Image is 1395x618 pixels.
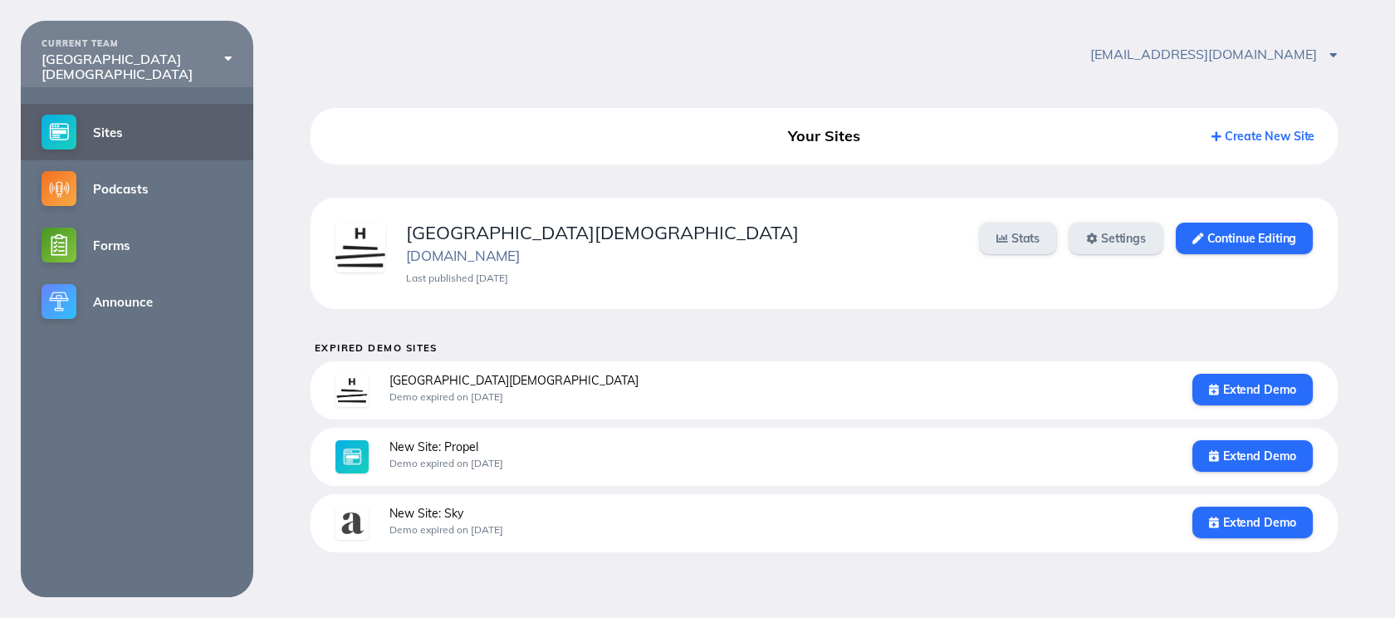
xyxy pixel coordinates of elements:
[335,223,385,272] img: psqtb4ykltgfx2pd.png
[406,223,959,243] div: [GEOGRAPHIC_DATA][DEMOGRAPHIC_DATA]
[21,104,253,160] a: Sites
[42,51,232,82] div: [GEOGRAPHIC_DATA][DEMOGRAPHIC_DATA]
[1192,440,1313,472] a: Extend Demo
[335,374,369,407] img: yi6qrzusiobb5tho.png
[21,273,253,330] a: Announce
[1192,507,1313,538] a: Extend Demo
[42,115,76,150] img: sites-small@2x.png
[1090,46,1338,62] span: [EMAIL_ADDRESS][DOMAIN_NAME]
[389,524,1172,536] div: Demo expired on [DATE]
[1069,223,1162,254] a: Settings
[1176,223,1313,254] a: Continue Editing
[406,247,520,264] a: [DOMAIN_NAME]
[335,507,369,540] img: 0n5e3kwwxbuc3jxm.jpg
[389,458,1172,469] div: Demo expired on [DATE]
[42,39,232,49] div: CURRENT TEAM
[389,507,1172,520] div: New Site: Sky
[406,272,959,284] div: Last published [DATE]
[980,223,1056,254] a: Stats
[389,374,1172,387] div: [GEOGRAPHIC_DATA][DEMOGRAPHIC_DATA]
[1211,129,1315,144] a: Create New Site
[21,217,253,273] a: Forms
[661,121,988,151] div: Your Sites
[42,228,76,262] img: forms-small@2x.png
[389,391,1172,403] div: Demo expired on [DATE]
[1192,374,1313,405] a: Extend Demo
[389,440,1172,454] div: New Site: Propel
[21,160,253,217] a: Podcasts
[315,342,1339,353] h5: Expired Demo Sites
[335,440,369,473] img: sites-large@2x.jpg
[42,171,76,206] img: podcasts-small@2x.png
[42,284,76,319] img: announce-small@2x.png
